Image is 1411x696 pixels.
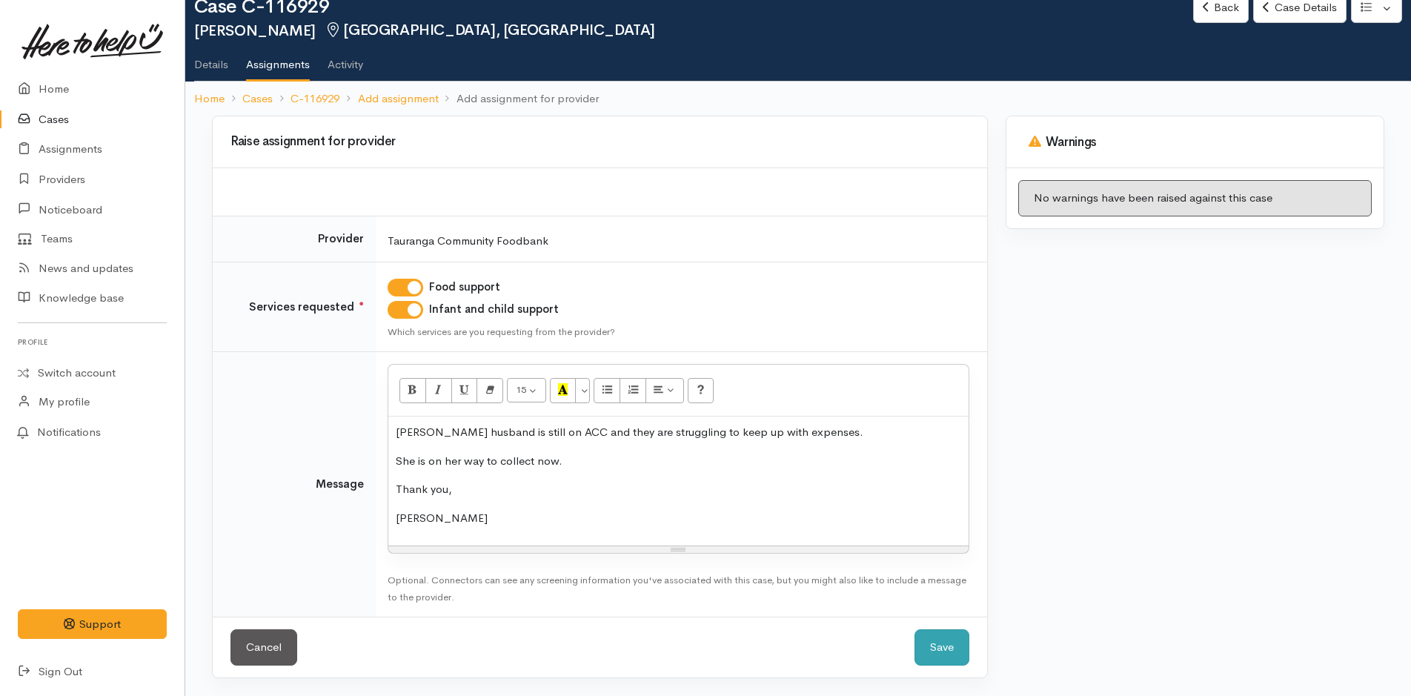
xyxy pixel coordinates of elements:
div: No warnings have been raised against this case [1018,180,1372,216]
button: Recent Color [550,378,577,403]
p: She is on her way to collect now. [396,453,961,470]
a: C-116929 [290,90,339,107]
a: Cases [242,90,273,107]
label: Infant and child support [429,301,559,318]
h6: Profile [18,332,167,352]
button: Italic (CTRL+I) [425,378,452,403]
p: [PERSON_NAME] [396,510,961,527]
a: Add assignment [358,90,439,107]
button: Help [688,378,714,403]
button: Underline (CTRL+U) [451,378,478,403]
button: Remove Font Style (CTRL+\) [477,378,503,403]
a: Cancel [230,629,297,666]
nav: breadcrumb [185,82,1411,116]
span: [GEOGRAPHIC_DATA], [GEOGRAPHIC_DATA] [325,21,655,39]
button: Support [18,609,167,640]
li: Add assignment for provider [439,90,599,107]
sup: ● [359,298,364,308]
label: Food support [429,279,500,296]
h3: Warnings [1024,135,1366,150]
a: Assignments [246,39,310,82]
div: Tauranga Community Foodbank [388,233,969,250]
p: Thank you, [396,481,961,498]
p: [PERSON_NAME] husband is still on ACC and they are struggling to keep up with expenses. [396,424,961,441]
td: Provider [213,216,376,262]
td: Services requested [213,262,376,352]
small: Optional. Connectors can see any screening information you've associated with this case, but you ... [388,574,966,603]
span: 15 [516,383,526,396]
small: Which services are you requesting from the provider? [388,325,615,338]
button: More Color [575,378,590,403]
button: Ordered list (CTRL+SHIFT+NUM8) [620,378,646,403]
button: Save [914,629,969,666]
a: Activity [328,39,363,80]
button: Bold (CTRL+B) [399,378,426,403]
a: Home [194,90,225,107]
h2: [PERSON_NAME] [194,22,1193,39]
div: Resize [388,546,969,553]
td: Message [213,352,376,617]
button: Paragraph [645,378,684,403]
button: Font Size [507,378,546,403]
button: Unordered list (CTRL+SHIFT+NUM7) [594,378,620,403]
h3: Raise assignment for provider [222,135,978,149]
a: Details [194,39,228,80]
